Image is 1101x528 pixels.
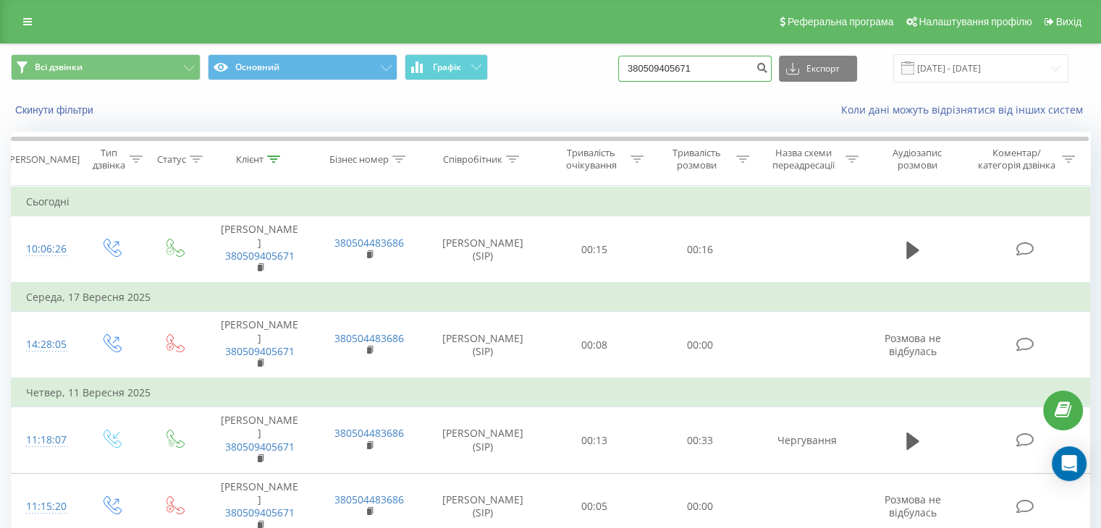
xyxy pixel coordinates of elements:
input: Пошук за номером [618,56,772,82]
div: Клієнт [236,153,263,166]
div: Аудіозапис розмови [875,147,960,171]
div: Тип дзвінка [91,147,125,171]
a: 380504483686 [334,493,404,506]
td: [PERSON_NAME] (SIP) [424,312,542,378]
a: 380504483686 [334,426,404,440]
div: 10:06:26 [26,235,64,263]
span: Всі дзвінки [35,61,83,73]
td: Середа, 17 Вересня 2025 [12,283,1090,312]
td: 00:15 [542,216,647,283]
td: [PERSON_NAME] (SIP) [424,216,542,283]
td: 00:00 [647,312,752,378]
td: 00:08 [542,312,647,378]
td: Четвер, 11 Вересня 2025 [12,378,1090,407]
a: 380509405671 [225,506,295,519]
div: Тривалість очікування [555,147,628,171]
div: 11:15:20 [26,493,64,521]
div: Бізнес номер [329,153,389,166]
span: Вихід [1056,16,1081,27]
span: Розмова не відбулась [885,493,941,519]
div: [PERSON_NAME] [7,153,80,166]
td: 00:33 [647,407,752,474]
div: Коментар/категорія дзвінка [974,147,1058,171]
td: [PERSON_NAME] [205,407,314,474]
button: Графік [405,54,488,80]
td: 00:13 [542,407,647,474]
a: 380504483686 [334,331,404,345]
div: Співробітник [443,153,502,166]
button: Основний [208,54,397,80]
button: Скинути фільтри [11,103,101,116]
div: Назва схеми переадресації [766,147,842,171]
span: Налаштування профілю [919,16,1032,27]
span: Реферальна програма [788,16,894,27]
span: Розмова не відбулась [885,331,941,358]
td: 00:16 [647,216,752,283]
div: Статус [157,153,186,166]
td: [PERSON_NAME] [205,312,314,378]
td: [PERSON_NAME] [205,216,314,283]
a: 380509405671 [225,440,295,454]
a: 380509405671 [225,249,295,263]
td: [PERSON_NAME] (SIP) [424,407,542,474]
span: Графік [433,62,461,72]
a: 380509405671 [225,344,295,358]
div: Тривалість розмови [660,147,733,171]
div: 14:28:05 [26,331,64,359]
td: Чергування [752,407,861,474]
button: Всі дзвінки [11,54,201,80]
button: Експорт [779,56,857,82]
td: Сьогодні [12,187,1090,216]
a: Коли дані можуть відрізнятися вiд інших систем [841,103,1090,116]
div: Open Intercom Messenger [1052,446,1087,481]
a: 380504483686 [334,236,404,250]
div: 11:18:07 [26,426,64,454]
